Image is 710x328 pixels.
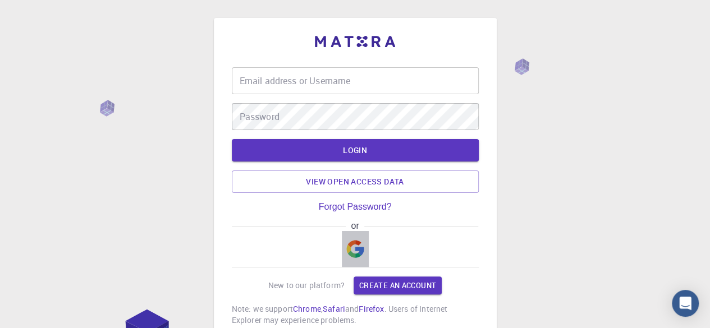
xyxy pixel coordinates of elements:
[672,290,699,317] div: Open Intercom Messenger
[293,303,321,314] a: Chrome
[232,303,479,326] p: Note: we support , and . Users of Internet Explorer may experience problems.
[323,303,345,314] a: Safari
[359,303,384,314] a: Firefox
[319,202,392,212] a: Forgot Password?
[346,240,364,258] img: Google
[232,170,479,193] a: View open access data
[346,221,364,231] span: or
[354,276,442,294] a: Create an account
[232,139,479,161] button: LOGIN
[268,280,345,291] p: New to our platform?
